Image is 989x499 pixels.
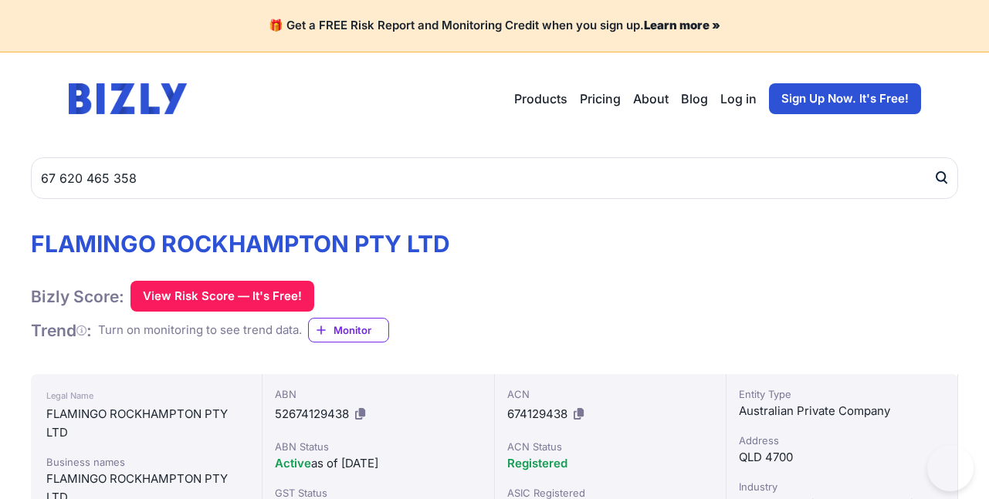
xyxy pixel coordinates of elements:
span: 52674129438 [275,406,349,421]
span: 674129438 [507,406,567,421]
span: Active [275,456,311,470]
a: About [633,89,669,108]
div: ACN Status [507,439,713,454]
div: QLD 4700 [739,448,945,467]
button: View Risk Score — It's Free! [130,281,314,312]
h4: 🎁 Get a FREE Risk Report and Monitoring Credit when you sign up. [19,19,970,33]
div: Industry [739,479,945,494]
a: Sign Up Now. It's Free! [769,83,921,114]
div: ACN [507,386,713,402]
div: ABN Status [275,439,481,454]
div: as of [DATE] [275,454,481,473]
a: Blog [681,89,708,108]
a: Pricing [580,89,621,108]
span: Registered [507,456,567,470]
a: Monitor [308,318,389,342]
h1: Trend : [31,320,92,341]
button: Products [514,89,567,108]
div: Legal Name [46,386,246,405]
a: Learn more » [644,18,720,32]
div: ABN [275,386,481,402]
h1: FLAMINGO ROCKHAMPTON PTY LTD [31,230,450,258]
span: Monitor [334,322,388,338]
div: Address [739,433,945,448]
a: Log in [720,89,757,108]
div: Turn on monitoring to see trend data. [98,322,302,339]
iframe: Toggle Customer Support [927,445,974,491]
div: Business names [46,454,246,470]
input: Search by Name, ABN or ACN [31,157,958,199]
div: Entity Type [739,386,945,402]
div: FLAMINGO ROCKHAMPTON PTY LTD [46,405,246,442]
div: Australian Private Company [739,402,945,420]
h1: Bizly Score: [31,286,124,307]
